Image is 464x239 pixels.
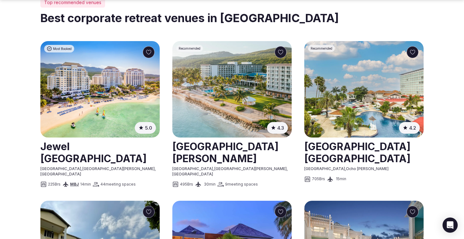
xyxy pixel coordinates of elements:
[40,166,81,171] span: [GEOGRAPHIC_DATA]
[287,166,288,171] span: ,
[40,41,160,138] a: See Jewel Grande Montego Bay Resort & Spa
[345,166,346,171] span: ,
[312,176,325,182] span: 705 Brs
[304,138,424,166] h2: [GEOGRAPHIC_DATA] [GEOGRAPHIC_DATA]
[40,172,81,176] span: [GEOGRAPHIC_DATA]
[155,166,156,171] span: ,
[81,166,82,171] span: ,
[204,182,216,187] span: 30 min
[40,10,424,26] h2: Best corporate retreat venues in [GEOGRAPHIC_DATA]
[48,182,61,187] span: 225 Brs
[40,138,160,166] a: View venue
[409,125,416,131] span: 4.2
[304,41,424,138] a: See Moon Palace Jamaica Grande Resort
[172,41,292,138] img: Hilton Rose Hall Resort & Spa
[44,45,74,52] div: Most Booked
[443,218,458,233] div: Open Intercom Messenger
[40,138,160,166] h2: Jewel [GEOGRAPHIC_DATA]
[214,166,287,171] span: [GEOGRAPHIC_DATA][PERSON_NAME]
[277,125,284,131] span: 4.3
[311,46,332,51] span: Recommended
[40,41,160,138] img: Jewel Grande Montego Bay Resort & Spa
[172,138,292,166] h2: [GEOGRAPHIC_DATA][PERSON_NAME]
[179,46,200,51] span: Recommended
[80,182,91,187] span: 14 min
[304,138,424,166] a: View venue
[304,41,424,138] img: Moon Palace Jamaica Grande Resort
[172,166,213,171] span: [GEOGRAPHIC_DATA]
[82,166,155,171] span: [GEOGRAPHIC_DATA][PERSON_NAME]
[225,182,258,187] span: 9 meeting spaces
[304,166,345,171] span: [GEOGRAPHIC_DATA]
[100,182,136,187] span: 44 meeting spaces
[70,182,79,187] a: MBJ
[176,45,203,52] div: Recommended
[172,138,292,166] a: View venue
[346,166,389,171] span: Ocho [PERSON_NAME]
[399,122,420,134] button: 4.2
[336,176,346,182] span: 15 min
[267,122,288,134] button: 4.3
[213,166,214,171] span: ,
[135,122,156,134] button: 5.0
[145,125,152,131] span: 5.0
[180,182,193,187] span: 495 Brs
[53,46,72,51] span: Most Booked
[308,45,335,52] div: Recommended
[172,172,213,176] span: [GEOGRAPHIC_DATA]
[172,41,292,138] a: See Hilton Rose Hall Resort & Spa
